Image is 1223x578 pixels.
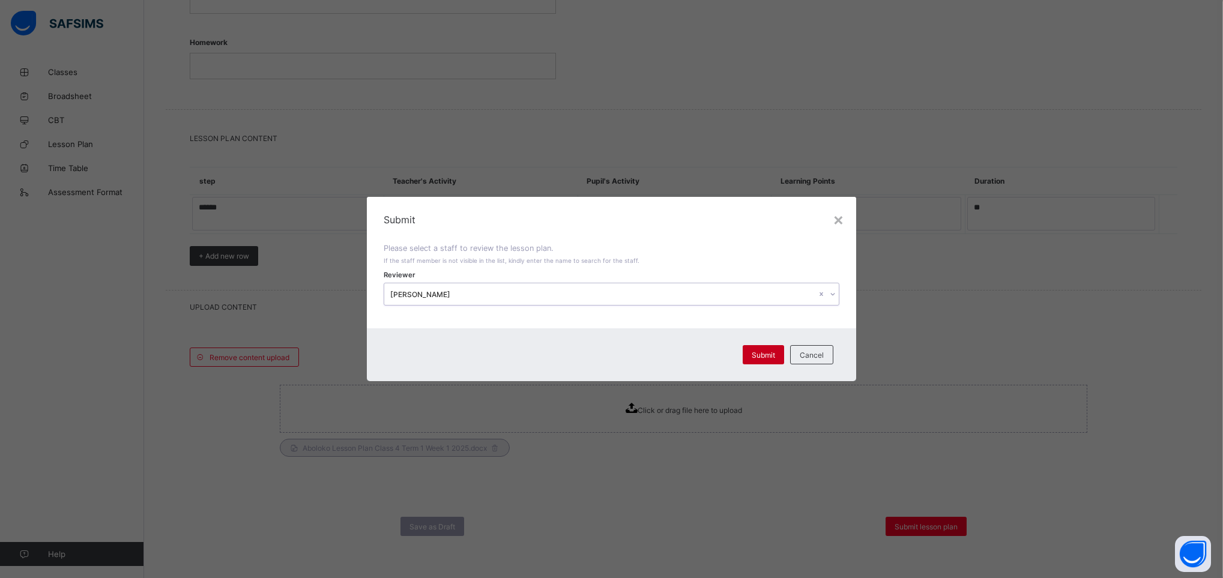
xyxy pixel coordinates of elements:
[390,290,817,299] div: [PERSON_NAME]
[800,351,824,360] span: Cancel
[384,244,554,253] span: Please select a staff to review the lesson plan.
[752,351,775,360] span: Submit
[1175,536,1211,572] button: Open asap
[833,209,844,229] div: ×
[384,214,839,226] span: Submit
[384,257,639,264] span: If the staff member is not visible in the list, kindly enter the name to search for the staff.
[384,271,415,279] span: Reviewer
